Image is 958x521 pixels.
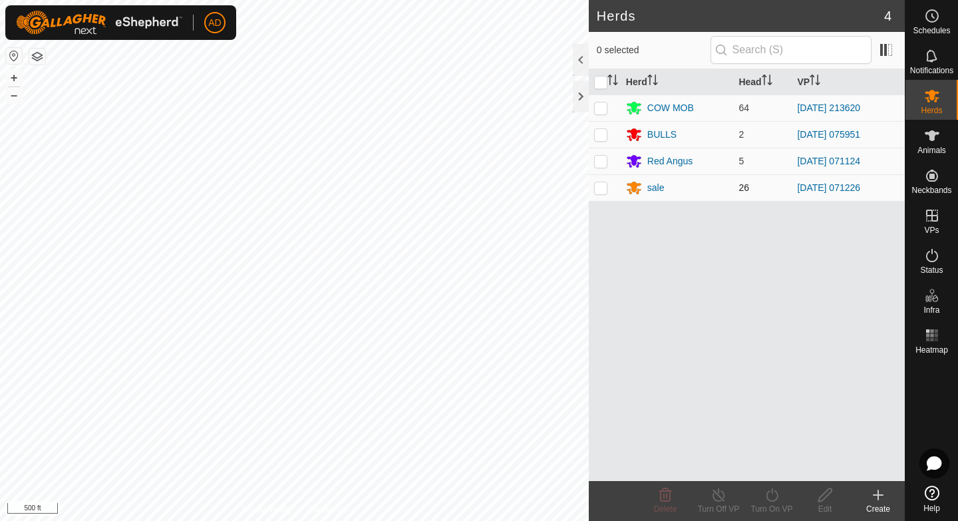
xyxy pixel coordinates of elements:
[647,101,694,115] div: COW MOB
[797,156,860,166] a: [DATE] 071124
[307,504,347,516] a: Contact Us
[923,306,939,314] span: Infra
[924,226,939,234] span: VPs
[915,346,948,354] span: Heatmap
[711,36,872,64] input: Search (S)
[745,503,798,515] div: Turn On VP
[910,67,953,75] span: Notifications
[852,503,905,515] div: Create
[797,129,860,140] a: [DATE] 075951
[738,156,744,166] span: 5
[6,48,22,64] button: Reset Map
[241,504,291,516] a: Privacy Policy
[6,70,22,86] button: +
[6,87,22,103] button: –
[921,106,942,114] span: Herds
[913,27,950,35] span: Schedules
[797,102,860,113] a: [DATE] 213620
[798,503,852,515] div: Edit
[810,77,820,87] p-sorticon: Activate to sort
[621,69,734,95] th: Herd
[208,16,221,30] span: AD
[884,6,891,26] span: 4
[792,69,905,95] th: VP
[597,43,711,57] span: 0 selected
[654,504,677,514] span: Delete
[733,69,792,95] th: Head
[692,503,745,515] div: Turn Off VP
[905,480,958,518] a: Help
[920,266,943,274] span: Status
[738,102,749,113] span: 64
[923,504,940,512] span: Help
[911,186,951,194] span: Neckbands
[29,49,45,65] button: Map Layers
[647,77,658,87] p-sorticon: Activate to sort
[917,146,946,154] span: Animals
[738,129,744,140] span: 2
[16,11,182,35] img: Gallagher Logo
[647,128,677,142] div: BULLS
[738,182,749,193] span: 26
[647,154,693,168] div: Red Angus
[647,181,665,195] div: sale
[597,8,884,24] h2: Herds
[607,77,618,87] p-sorticon: Activate to sort
[797,182,860,193] a: [DATE] 071226
[762,77,772,87] p-sorticon: Activate to sort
